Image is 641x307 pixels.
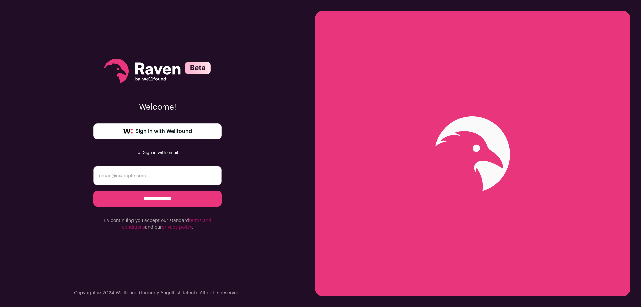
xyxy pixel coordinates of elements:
[162,225,192,230] a: privacy policy
[123,129,133,134] img: wellfound-symbol-flush-black-fb3c872781a75f747ccb3a119075da62bfe97bd399995f84a933054e44a575c4.png
[93,166,222,185] input: email@example.com
[93,102,222,113] p: Welcome!
[135,127,192,135] span: Sign in with Wellfound
[74,290,241,296] p: Copyright © 2024 Wellfound (formerly AngelList Talent). All rights reserved.
[93,217,222,231] p: By continuing you accept our standard and our .
[93,123,222,139] a: Sign in with Wellfound
[136,150,179,155] div: or Sign in with email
